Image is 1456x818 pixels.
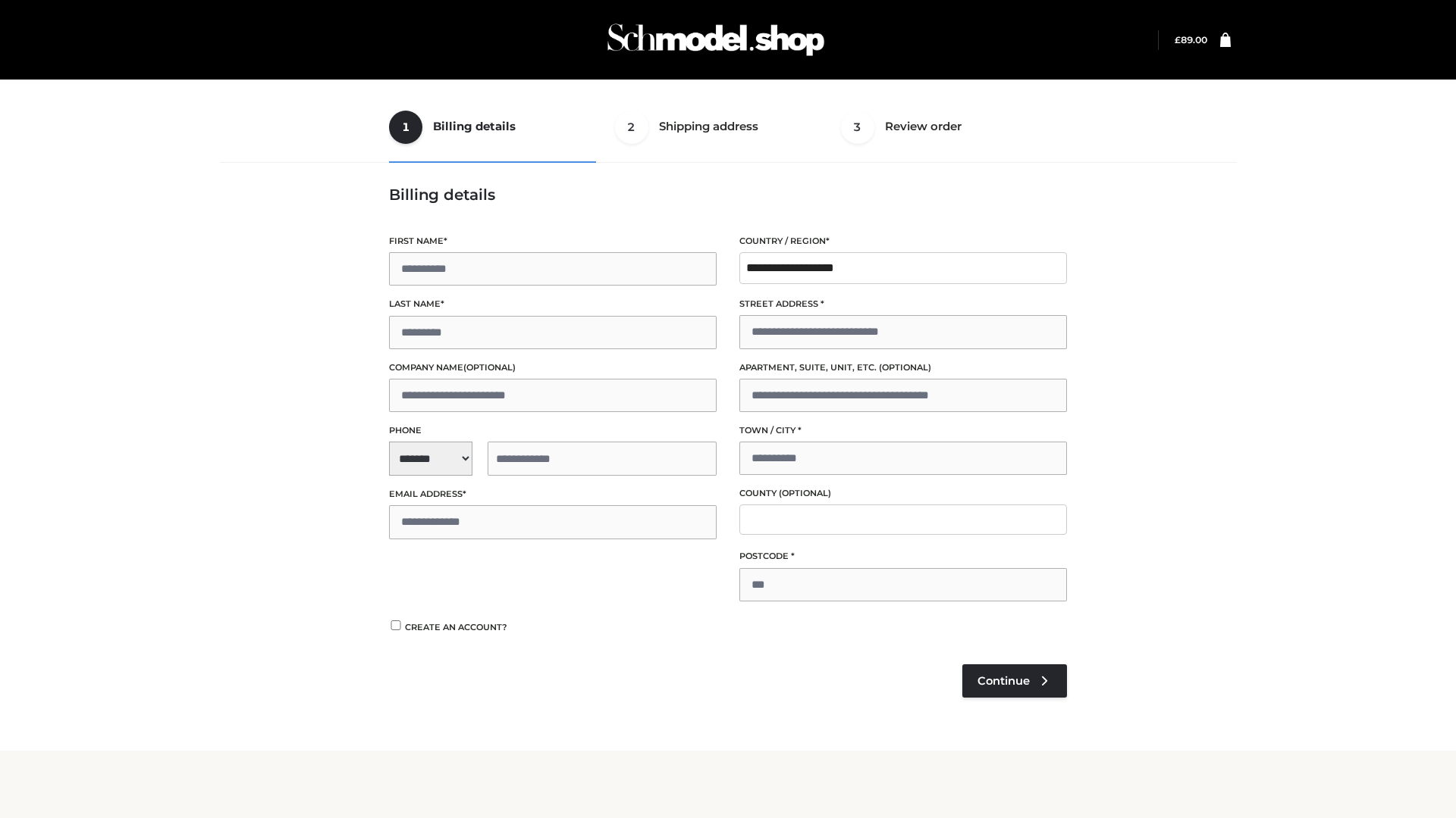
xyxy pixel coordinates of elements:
[389,186,1067,204] h3: Billing details
[879,362,931,373] span: (optional)
[1175,34,1181,45] span: £
[1175,34,1207,45] bdi: 89.00
[779,488,831,498] span: (optional)
[389,297,717,311] label: Last name
[389,487,717,501] label: Email address
[389,361,717,375] label: Company name
[389,234,717,248] label: First name
[389,620,403,630] input: Create an account?
[739,361,1067,375] label: Apartment, suite, unit, etc.
[739,297,1067,311] label: Street address
[602,10,830,70] img: Schmodel Admin 964
[977,674,1030,688] span: Continue
[389,423,717,438] label: Phone
[463,362,516,373] span: (optional)
[739,423,1067,438] label: Town / City
[1175,34,1207,45] a: £89.00
[739,549,1067,564] label: Postcode
[962,664,1067,698] a: Continue
[739,486,1067,501] label: County
[739,234,1067,248] label: Country / Region
[405,622,507,632] span: Create an account?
